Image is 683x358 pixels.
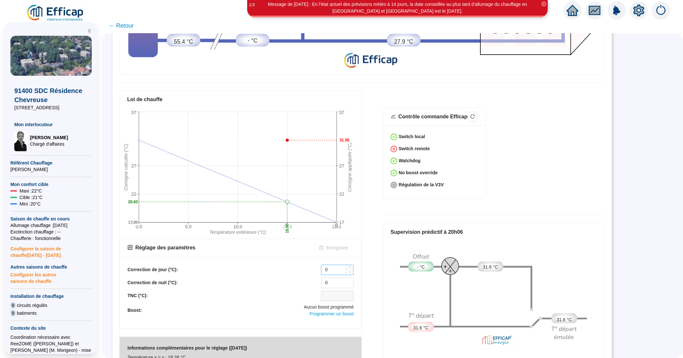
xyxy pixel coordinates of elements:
[556,316,572,323] span: 31.6 °C
[14,130,27,151] img: Chargé d'affaires
[633,5,645,16] span: setting
[248,1,547,15] div: Message de [DATE] : En l'état actuel des prévisions météo à 14 jours, la date conseillée au plus ...
[14,121,88,128] span: Mon interlocuteur
[10,302,16,309] span: 9
[10,229,92,235] span: Exctinction chauffage : --
[391,170,397,176] span: check-circle
[248,36,258,45] span: - °C
[10,222,92,229] span: Allumage chauffage : [DATE]
[14,104,88,111] span: [STREET_ADDRESS]
[589,5,600,16] span: fund
[346,269,353,275] span: Decrease Value
[314,243,354,253] button: Enregistrer
[10,242,92,259] span: Configurer la saison de chauffe [DATE] - [DATE]
[391,146,397,152] span: close-circle
[413,325,428,331] span: 31.6 °C
[285,223,289,233] text: 15.00
[127,280,178,285] b: Correction de nuit (°C):
[608,1,626,20] img: alerts
[394,37,413,46] span: 27.9 °C
[128,220,138,225] text: 17.00
[391,228,597,236] div: Supervision prédictif à 20h06
[310,311,354,316] span: Programmer un boost
[209,230,266,235] tspan: Température extérieure (°C)
[17,302,47,309] span: circuits régulés
[20,194,43,201] span: Cible : 21 °C
[349,271,351,273] span: down
[127,308,142,313] b: Boost:
[185,224,192,229] tspan: 5.0
[652,1,670,20] img: alerts
[30,141,68,147] span: Chargé d'affaires
[135,244,195,252] div: Réglage des paramètres
[542,2,546,6] span: close-circle
[10,160,92,166] span: Référent Chauffage
[10,181,92,188] span: Mon confort cible
[399,158,421,163] strong: Watchdog
[483,264,498,271] span: 31.6 °C
[127,293,148,298] b: TNC (°C):
[567,5,578,16] span: home
[14,86,88,104] span: 91400 SDC Résidence Chevreuse
[340,138,349,142] text: 31.50
[391,114,396,119] span: stock
[136,224,142,229] tspan: 0.0
[339,163,344,168] tspan: 27
[26,4,85,22] img: efficap energie logo
[417,264,425,271] span: - °C
[127,96,354,103] div: Loi de chauffe
[174,37,193,46] span: 55.4 °C
[332,224,341,229] tspan: 20.0
[283,224,291,229] tspan: 15.0
[123,144,128,190] tspan: Consigne calculée (°C)
[391,134,397,140] span: check-circle
[131,192,136,197] tspan: 22
[347,142,352,192] tspan: Consigne appliquée (°C)
[346,265,353,269] span: Increase Value
[10,310,16,316] span: 9
[249,2,255,7] i: 1 / 3
[20,201,41,207] span: Mini : 20 °C
[233,224,242,229] tspan: 10.0
[131,163,136,168] tspan: 27
[127,345,247,351] strong: Informations complémentaires pour le réglage ([DATE])
[470,114,475,119] span: reload
[391,158,397,164] span: check-circle
[391,182,397,188] span: close-circle
[10,216,92,222] span: Saison de chauffe en cours
[10,325,92,331] span: Contexte du site
[10,293,92,299] span: Installation de chauffage
[399,170,438,175] strong: No boost override
[128,200,138,204] text: 20.63
[339,192,344,197] tspan: 22
[349,266,351,268] span: up
[127,267,178,272] b: Correction de jour (°C):
[131,110,136,115] tspan: 37
[30,134,68,141] span: [PERSON_NAME]
[391,249,597,351] img: predictif-supervision-off.a3dcb32f8cea3c2deb8b.png
[17,310,37,316] span: batiments
[20,188,42,194] span: Maxi : 22 °C
[339,110,344,115] tspan: 37
[10,264,92,270] span: Autres saisons de chauffe
[304,304,354,311] span: Aucun boost programmé
[109,21,134,30] span: ← Retour
[399,146,430,151] strong: Switch remote
[399,182,444,187] strong: Régulation de la V3V
[10,235,92,242] span: Chaufferie : fonctionnelle
[334,223,339,228] text: 20
[127,245,133,250] span: control
[391,249,597,351] div: Synoptique
[399,134,425,139] strong: Switch local
[10,166,92,173] span: [PERSON_NAME]
[339,220,344,225] tspan: 17
[87,29,92,33] span: double-left
[398,113,467,121] div: Contrôle commande Efficap
[10,270,92,285] span: Configurer les autres saisons de chauffe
